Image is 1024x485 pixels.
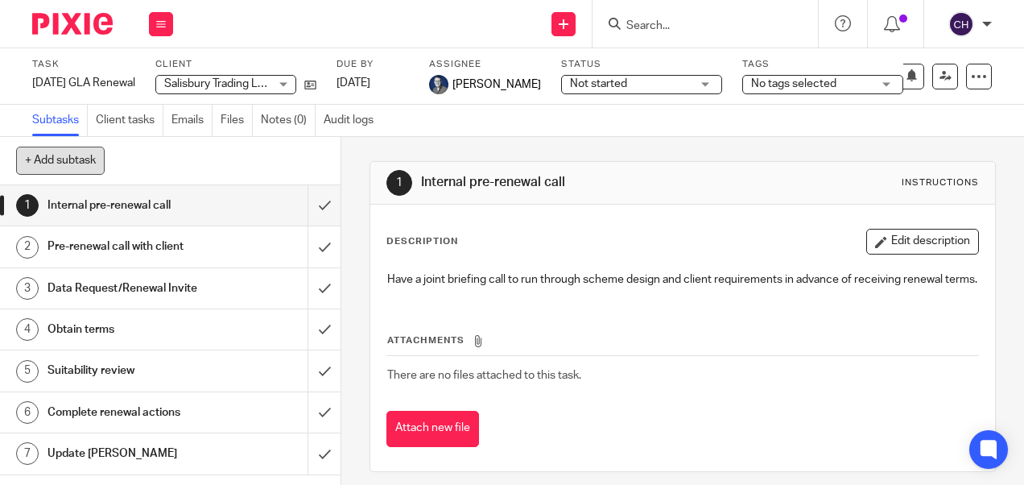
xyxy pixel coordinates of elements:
[561,58,722,71] label: Status
[16,318,39,341] div: 4
[16,277,39,300] div: 3
[47,359,210,383] h1: Suitability review
[16,360,39,383] div: 5
[16,442,39,465] div: 7
[32,75,135,91] div: [DATE] GLA Renewal
[866,229,979,255] button: Edit description
[32,13,113,35] img: Pixie
[429,75,448,94] img: Paul%20corporate%20headshot.jpg
[421,174,717,191] h1: Internal pre-renewal call
[742,58,903,71] label: Tags
[47,234,210,259] h1: Pre-renewal call with client
[47,400,210,425] h1: Complete renewal actions
[386,235,458,248] p: Description
[625,19,770,34] input: Search
[32,105,88,136] a: Subtasks
[429,58,541,71] label: Assignee
[16,194,39,217] div: 1
[47,317,210,342] h1: Obtain terms
[16,147,105,174] button: + Add subtask
[948,11,974,37] img: svg%3E
[386,170,412,196] div: 1
[387,272,977,288] p: Have a joint briefing call to run through scheme design and client requirements in advance of rec...
[171,105,213,136] a: Emails
[902,176,979,189] div: Instructions
[337,58,409,71] label: Due by
[16,236,39,259] div: 2
[387,370,581,381] span: There are no files attached to this task.
[570,78,627,89] span: Not started
[16,401,39,424] div: 6
[387,336,465,345] span: Attachments
[164,78,289,89] span: Salisbury Trading Limited
[32,75,135,91] div: 1/11/25 GLA Renewal
[32,58,135,71] label: Task
[155,58,316,71] label: Client
[324,105,382,136] a: Audit logs
[47,276,210,301] h1: Data Request/Renewal Invite
[386,411,479,447] button: Attach new file
[261,105,316,136] a: Notes (0)
[221,105,253,136] a: Files
[452,77,541,93] span: [PERSON_NAME]
[47,441,210,466] h1: Update [PERSON_NAME]
[96,105,163,136] a: Client tasks
[337,77,370,89] span: [DATE]
[47,193,210,218] h1: Internal pre-renewal call
[751,78,836,89] span: No tags selected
